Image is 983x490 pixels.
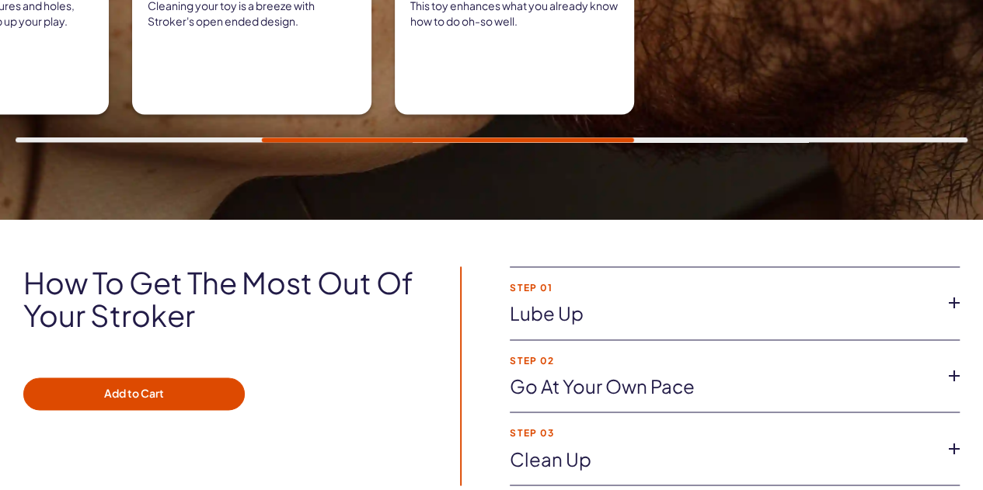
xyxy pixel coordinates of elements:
h2: How to get the most out of your Stroker [23,266,417,332]
a: Go at your own pace [510,374,935,400]
a: Clean up [510,447,935,473]
strong: Step 03 [510,428,935,438]
strong: Step 01 [510,283,935,293]
button: Add to Cart [23,377,245,410]
a: Lube up [510,301,935,327]
strong: Step 02 [510,356,935,366]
